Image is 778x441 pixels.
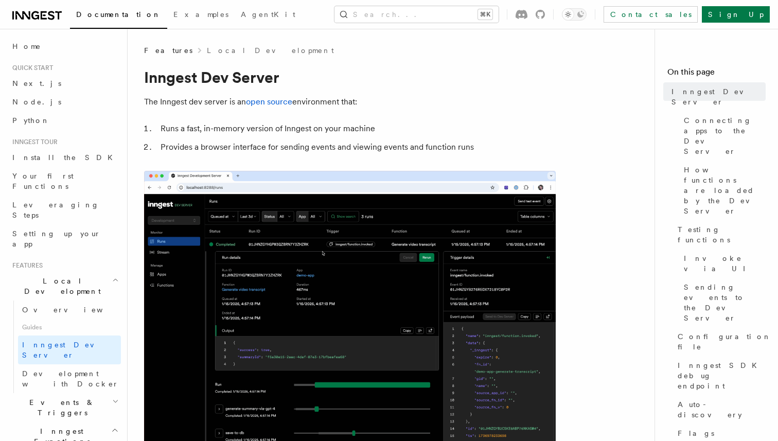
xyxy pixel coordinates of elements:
a: How functions are loaded by the Dev Server [680,161,766,220]
span: Next.js [12,79,61,87]
span: Python [12,116,50,125]
a: Overview [18,301,121,319]
span: Flags [678,428,714,438]
a: Examples [167,3,235,28]
span: Quick start [8,64,53,72]
a: Leveraging Steps [8,196,121,224]
span: Setting up your app [12,230,101,248]
span: Development with Docker [22,369,119,388]
a: Testing functions [674,220,766,249]
a: Install the SDK [8,148,121,167]
span: Documentation [76,10,161,19]
a: Connecting apps to the Dev Server [680,111,766,161]
a: Configuration file [674,327,766,356]
span: Home [12,41,41,51]
a: Sign Up [702,6,770,23]
span: Invoke via UI [684,253,766,274]
a: Auto-discovery [674,395,766,424]
a: open source [246,97,292,107]
span: Events & Triggers [8,397,112,418]
h4: On this page [667,66,766,82]
span: Local Development [8,276,112,296]
a: Home [8,37,121,56]
a: Python [8,111,121,130]
button: Search...⌘K [334,6,499,23]
span: Inngest SDK debug endpoint [678,360,766,391]
a: Invoke via UI [680,249,766,278]
h1: Inngest Dev Server [144,68,556,86]
a: Documentation [70,3,167,29]
li: Runs a fast, in-memory version of Inngest on your machine [157,121,556,136]
span: Inngest Dev Server [671,86,766,107]
span: Testing functions [678,224,766,245]
kbd: ⌘K [478,9,492,20]
p: The Inngest dev server is an environment that: [144,95,556,109]
a: Next.js [8,74,121,93]
span: Examples [173,10,228,19]
span: AgentKit [241,10,295,19]
a: Inngest Dev Server [667,82,766,111]
a: Setting up your app [8,224,121,253]
a: Inngest SDK debug endpoint [674,356,766,395]
span: Node.js [12,98,61,106]
a: Your first Functions [8,167,121,196]
span: Install the SDK [12,153,119,162]
a: Development with Docker [18,364,121,393]
span: Guides [18,319,121,336]
span: Overview [22,306,128,314]
li: Provides a browser interface for sending events and viewing events and function runs [157,140,556,154]
a: Inngest Dev Server [18,336,121,364]
button: Toggle dark mode [562,8,587,21]
a: Contact sales [604,6,698,23]
span: Inngest tour [8,138,58,146]
span: Auto-discovery [678,399,766,420]
span: Your first Functions [12,172,74,190]
span: Features [144,45,192,56]
div: Local Development [8,301,121,393]
a: AgentKit [235,3,302,28]
a: Node.js [8,93,121,111]
span: How functions are loaded by the Dev Server [684,165,766,216]
span: Leveraging Steps [12,201,99,219]
button: Events & Triggers [8,393,121,422]
button: Local Development [8,272,121,301]
a: Local Development [207,45,334,56]
span: Sending events to the Dev Server [684,282,766,323]
a: Sending events to the Dev Server [680,278,766,327]
span: Configuration file [678,331,771,352]
span: Features [8,261,43,270]
span: Inngest Dev Server [22,341,110,359]
span: Connecting apps to the Dev Server [684,115,766,156]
